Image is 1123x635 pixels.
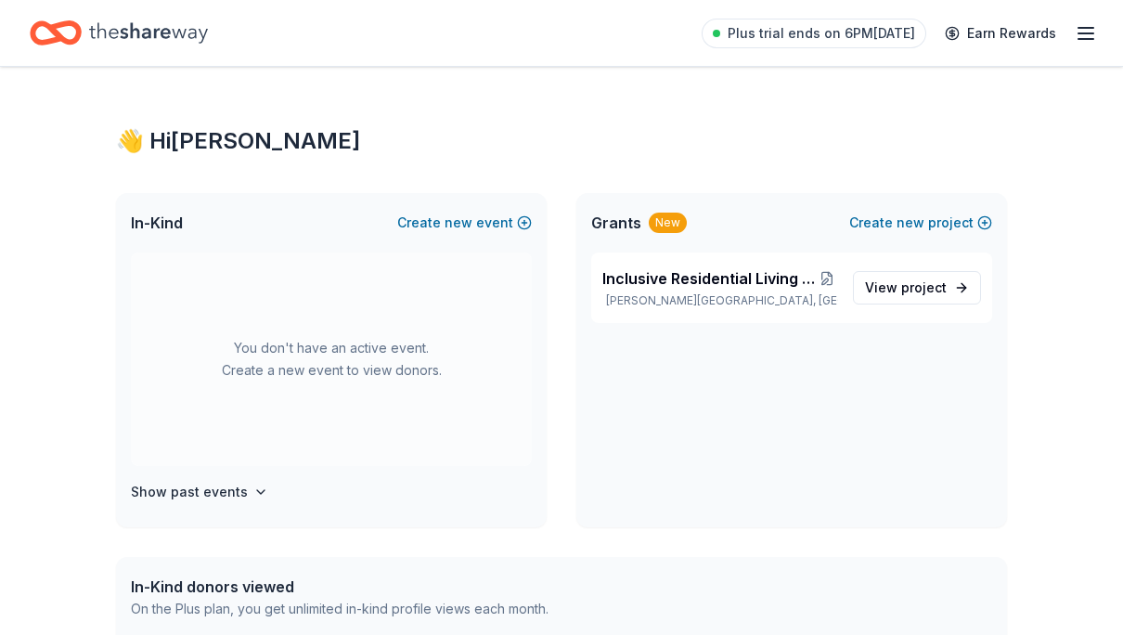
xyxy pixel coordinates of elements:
div: 👋 Hi [PERSON_NAME] [116,126,1007,156]
div: In-Kind donors viewed [131,576,549,598]
a: Earn Rewards [934,17,1067,50]
span: Grants [591,212,641,234]
span: Plus trial ends on 6PM[DATE] [728,22,915,45]
a: View project [853,271,981,305]
span: Inclusive Residential Living for HHW Associates [602,267,816,290]
span: new [445,212,472,234]
div: On the Plus plan, you get unlimited in-kind profile views each month. [131,598,549,620]
div: You don't have an active event. Create a new event to view donors. [131,253,532,466]
span: In-Kind [131,212,183,234]
p: [PERSON_NAME][GEOGRAPHIC_DATA], [GEOGRAPHIC_DATA] [602,293,838,308]
button: Createnewevent [397,212,532,234]
span: project [901,279,947,295]
h4: Show past events [131,481,248,503]
a: Plus trial ends on 6PM[DATE] [702,19,926,48]
button: Show past events [131,481,268,503]
a: Home [30,11,208,55]
span: new [897,212,924,234]
div: New [649,213,687,233]
span: View [865,277,947,299]
button: Createnewproject [849,212,992,234]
